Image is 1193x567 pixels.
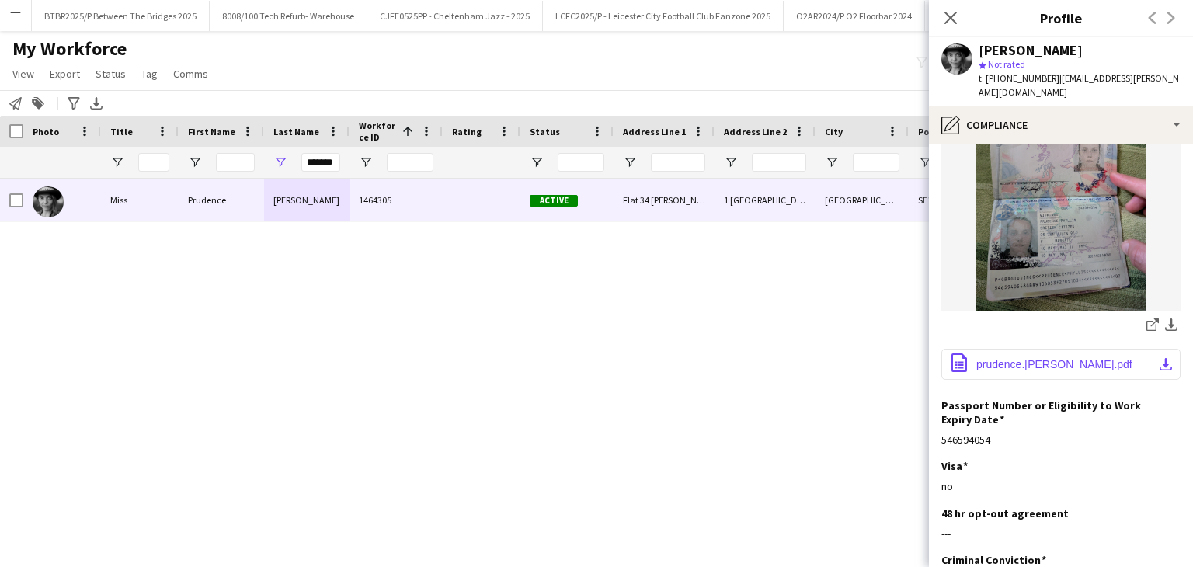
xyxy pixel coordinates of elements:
span: Last Name [273,126,319,137]
button: O2AR2024/P O2 Floorbar 2024 [784,1,925,31]
div: --- [941,527,1181,541]
button: Open Filter Menu [188,155,202,169]
button: prudence.[PERSON_NAME].pdf [941,349,1181,380]
div: Flat 34 [PERSON_NAME][GEOGRAPHIC_DATA] [614,179,715,221]
a: Comms [167,64,214,84]
span: Status [530,126,560,137]
button: Open Filter Menu [359,155,373,169]
img: Prudence Giddings [33,186,64,217]
button: 8008/100 Tech Refurb- Warehouse [210,1,367,31]
span: Tag [141,67,158,81]
button: O2AR2025/P O2 Floor Bar FY26 [925,1,1068,31]
input: Last Name Filter Input [301,153,340,172]
a: Status [89,64,132,84]
input: Title Filter Input [138,153,169,172]
a: Tag [135,64,164,84]
div: Prudence [179,179,264,221]
span: City [825,126,843,137]
button: Open Filter Menu [825,155,839,169]
input: City Filter Input [853,153,899,172]
div: SE18 4HB [909,179,1002,221]
span: Photo [33,126,59,137]
input: Workforce ID Filter Input [387,153,433,172]
div: [PERSON_NAME] [979,43,1083,57]
span: Not rated [988,58,1025,70]
div: Compliance [929,106,1193,144]
span: Title [110,126,133,137]
span: Rating [452,126,482,137]
h3: Criminal Conviction [941,553,1046,567]
app-action-btn: Advanced filters [64,94,83,113]
div: [PERSON_NAME] [264,179,350,221]
button: Open Filter Menu [724,155,738,169]
span: Export [50,67,80,81]
h3: Visa [941,459,968,473]
div: 546594054 [941,433,1181,447]
span: View [12,67,34,81]
a: View [6,64,40,84]
button: Open Filter Menu [273,155,287,169]
div: 1464305 [350,179,443,221]
button: Open Filter Menu [918,155,932,169]
span: Address Line 2 [724,126,787,137]
input: Status Filter Input [558,153,604,172]
span: Address Line 1 [623,126,686,137]
div: [GEOGRAPHIC_DATA] [816,179,909,221]
input: Address Line 2 Filter Input [752,153,806,172]
span: t. [PHONE_NUMBER] [979,72,1059,84]
div: 1 [GEOGRAPHIC_DATA] [715,179,816,221]
input: Address Line 1 Filter Input [651,153,705,172]
button: LCFC2025/P - Leicester City Football Club Fanzone 2025 [543,1,784,31]
button: BTBR2025/P Between The Bridges 2025 [32,1,210,31]
span: Active [530,195,578,207]
span: Comms [173,67,208,81]
h3: Passport Number or Eligibility to Work Expiry Date [941,398,1168,426]
span: Status [96,67,126,81]
span: My Workforce [12,37,127,61]
h3: 48 hr opt-out agreement [941,506,1069,520]
app-action-btn: Export XLSX [87,94,106,113]
app-action-btn: Add to tag [29,94,47,113]
h3: Profile [929,8,1193,28]
a: Export [43,64,86,84]
span: | [EMAIL_ADDRESS][PERSON_NAME][DOMAIN_NAME] [979,72,1179,98]
span: prudence.[PERSON_NAME].pdf [976,358,1132,370]
button: CJFE0525PP - Cheltenham Jazz - 2025 [367,1,543,31]
span: Post Code [918,126,962,137]
img: PXL_20250802_151615234.RAW-01.COVER.jpg [941,83,1181,311]
span: Workforce ID [359,120,396,143]
button: Open Filter Menu [623,155,637,169]
div: Miss [101,179,179,221]
button: Open Filter Menu [110,155,124,169]
div: no [941,479,1181,493]
app-action-btn: Notify workforce [6,94,25,113]
input: First Name Filter Input [216,153,255,172]
span: First Name [188,126,235,137]
button: Open Filter Menu [530,155,544,169]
